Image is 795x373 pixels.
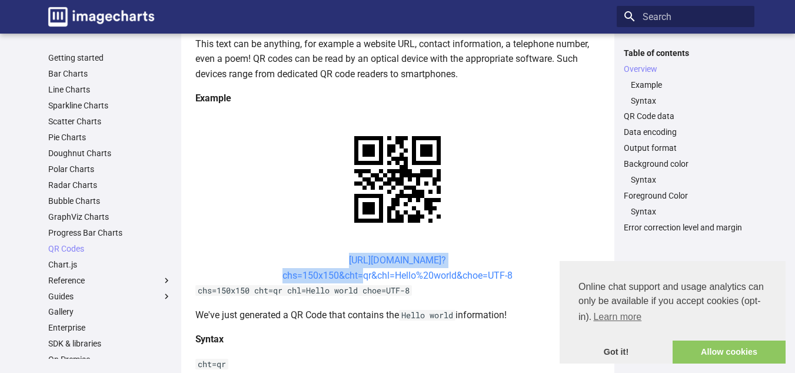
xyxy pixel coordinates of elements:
a: Gallery [48,306,172,317]
a: Example [631,80,747,90]
a: Line Charts [48,84,172,95]
input: Search [617,6,754,27]
div: cookieconsent [560,261,786,364]
a: Sparkline Charts [48,100,172,111]
p: QR codes are a popular type of two-dimensional barcode. They are also known as hardlinks or physi... [195,6,600,81]
a: SDK & libraries [48,338,172,349]
a: QR Codes [48,243,172,254]
a: Syntax [631,95,747,106]
code: cht=qr [195,359,228,369]
nav: Overview [624,80,747,106]
label: Guides [48,291,172,302]
a: Data encoding [624,127,747,137]
a: Overview [624,64,747,74]
a: QR Code data [624,111,747,121]
nav: Table of contents [617,48,754,233]
a: Scatter Charts [48,116,172,127]
label: Reference [48,275,172,286]
a: Syntax [631,174,747,185]
a: learn more about cookies [591,308,643,326]
a: On Premise [48,354,172,365]
h4: Syntax [195,332,600,347]
nav: Background color [624,174,747,185]
a: Output format [624,143,747,153]
a: Chart.js [48,259,172,270]
a: Getting started [48,52,172,63]
a: Background color [624,159,747,169]
a: allow cookies [673,341,786,364]
a: Enterprise [48,322,172,333]
a: Error correction level and margin [624,222,747,233]
a: Progress Bar Charts [48,227,172,238]
code: Hello world [399,310,455,321]
img: logo [48,7,154,27]
label: Table of contents [617,48,754,58]
code: chs=150x150 cht=qr chl=Hello world choe=UTF-8 [195,285,412,296]
a: Foreground Color [624,190,747,201]
a: Doughnut Charts [48,148,172,159]
p: We've just generated a QR Code that contains the information! [195,308,600,323]
h4: Example [195,91,600,106]
a: Bubble Charts [48,196,172,206]
span: Online chat support and usage analytics can only be available if you accept cookies (opt-in). [578,280,767,326]
a: Pie Charts [48,132,172,143]
a: Syntax [631,206,747,217]
a: Polar Charts [48,164,172,174]
a: Bar Charts [48,68,172,79]
img: chart [334,115,461,243]
a: GraphViz Charts [48,212,172,222]
a: dismiss cookie message [560,341,673,364]
a: Image-Charts documentation [44,2,159,31]
a: Radar Charts [48,180,172,190]
nav: Foreground Color [624,206,747,217]
a: [URL][DOMAIN_NAME]?chs=150x150&cht=qr&chl=Hello%20world&choe=UTF-8 [282,255,513,281]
